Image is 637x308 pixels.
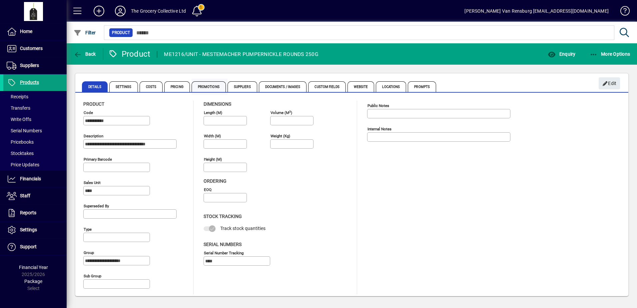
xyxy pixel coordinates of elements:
[7,139,34,145] span: Pricebooks
[204,110,222,115] mat-label: Length (m)
[204,101,231,107] span: Dimensions
[3,125,67,136] a: Serial Numbers
[271,110,292,115] mat-label: Volume (m )
[408,81,436,92] span: Prompts
[3,136,67,148] a: Pricebooks
[192,81,226,92] span: Promotions
[20,210,36,215] span: Reports
[3,188,67,204] a: Staff
[308,81,345,92] span: Custom Fields
[3,40,67,57] a: Customers
[84,134,103,138] mat-label: Description
[20,244,37,249] span: Support
[615,1,629,23] a: Knowledge Base
[3,205,67,221] a: Reports
[599,77,620,89] button: Edit
[204,214,242,219] span: Stock Tracking
[548,51,575,57] span: Enquiry
[20,176,41,181] span: Financials
[7,94,28,99] span: Receipts
[7,105,30,111] span: Transfers
[84,157,112,162] mat-label: Primary barcode
[204,242,242,247] span: Serial Numbers
[588,48,632,60] button: More Options
[3,102,67,114] a: Transfers
[228,81,257,92] span: Suppliers
[20,193,30,198] span: Staff
[7,117,31,122] span: Write Offs
[131,6,186,16] div: The Grocery Collective Ltd
[164,49,318,60] div: ME1216/UNIT - MESTEMACHER PUMPERNICKLE ROUNDS 250G
[3,91,67,102] a: Receipts
[3,114,67,125] a: Write Offs
[164,81,190,92] span: Pricing
[464,6,609,16] div: [PERSON_NAME] Van Rensburg [EMAIL_ADDRESS][DOMAIN_NAME]
[289,110,291,113] sup: 3
[20,63,39,68] span: Suppliers
[109,81,138,92] span: Settings
[74,30,96,35] span: Filter
[7,128,42,133] span: Serial Numbers
[376,81,406,92] span: Locations
[7,151,34,156] span: Stocktakes
[3,222,67,238] a: Settings
[84,180,101,185] mat-label: Sales unit
[3,23,67,40] a: Home
[204,187,212,192] mat-label: EOQ
[3,148,67,159] a: Stocktakes
[3,57,67,74] a: Suppliers
[220,226,266,231] span: Track stock quantities
[204,157,222,162] mat-label: Height (m)
[7,162,39,167] span: Price Updates
[367,127,391,131] mat-label: Internal Notes
[83,101,104,107] span: Product
[82,81,108,92] span: Details
[20,46,43,51] span: Customers
[347,81,374,92] span: Website
[3,159,67,170] a: Price Updates
[19,265,48,270] span: Financial Year
[3,239,67,255] a: Support
[84,274,101,278] mat-label: Sub group
[84,250,94,255] mat-label: Group
[24,279,42,284] span: Package
[74,51,96,57] span: Back
[140,81,163,92] span: Costs
[84,204,109,208] mat-label: Superseded by
[20,227,37,232] span: Settings
[204,134,221,138] mat-label: Width (m)
[20,80,39,85] span: Products
[84,227,92,232] mat-label: Type
[204,178,227,184] span: Ordering
[108,49,151,59] div: Product
[602,78,617,89] span: Edit
[67,48,103,60] app-page-header-button: Back
[271,134,290,138] mat-label: Weight (Kg)
[546,48,577,60] button: Enquiry
[3,171,67,187] a: Financials
[112,29,130,36] span: Product
[72,27,98,39] button: Filter
[88,5,110,17] button: Add
[367,103,389,108] mat-label: Public Notes
[204,250,244,255] mat-label: Serial Number tracking
[110,5,131,17] button: Profile
[259,81,307,92] span: Documents / Images
[84,110,93,115] mat-label: Code
[72,48,98,60] button: Back
[590,51,630,57] span: More Options
[20,29,32,34] span: Home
